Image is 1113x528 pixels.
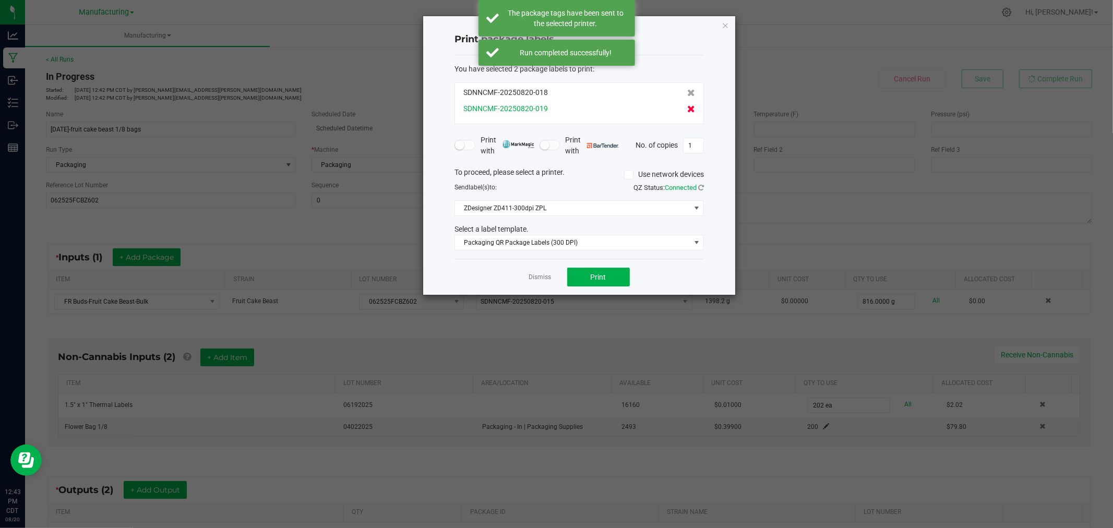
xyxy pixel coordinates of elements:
span: QZ Status: [633,184,704,191]
span: You have selected 2 package labels to print [454,65,593,73]
span: No. of copies [636,140,678,149]
span: SDNNCMF-20250820-019 [463,103,548,114]
div: Select a label template. [447,224,712,235]
div: : [454,64,704,75]
img: mark_magic_cybra.png [502,140,534,148]
span: label(s) [469,184,489,191]
button: Print [567,268,630,286]
span: Print [591,273,606,281]
div: The package tags have been sent to the selected printer. [505,8,627,29]
img: bartender.png [587,143,619,148]
iframe: Resource center [10,445,42,476]
span: SDNNCMF-20250820-018 [463,87,548,98]
h4: Print package labels [454,33,704,46]
a: Dismiss [529,273,552,282]
span: ZDesigner ZD411-300dpi ZPL [455,201,690,215]
span: Packaging QR Package Labels (300 DPI) [455,235,690,250]
label: Use network devices [624,169,704,180]
div: Run completed successfully! [505,47,627,58]
span: Send to: [454,184,497,191]
span: Print with [481,135,534,157]
div: To proceed, please select a printer. [447,167,712,183]
span: Connected [665,184,697,191]
span: Print with [565,135,619,157]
